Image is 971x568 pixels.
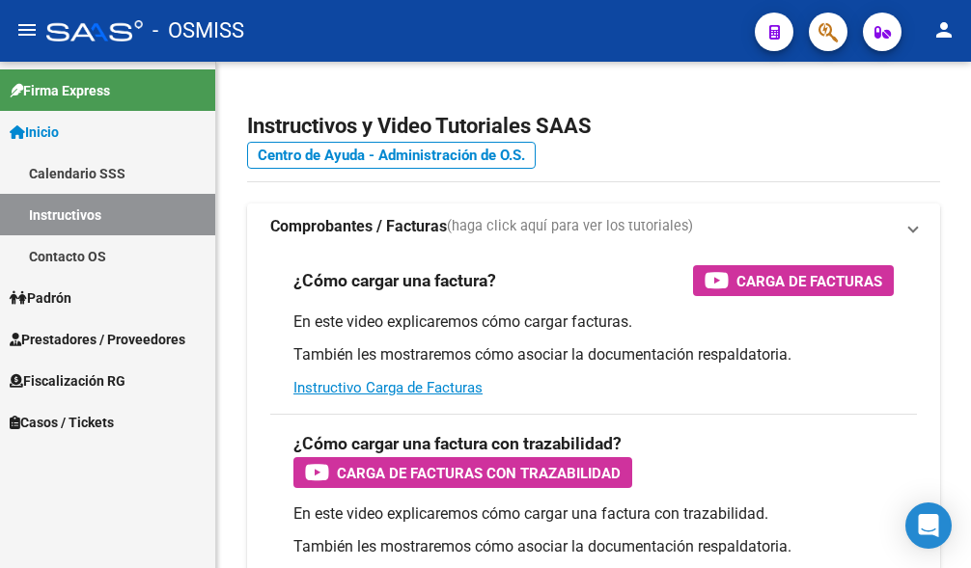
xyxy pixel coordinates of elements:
button: Carga de Facturas [693,265,894,296]
span: (haga click aquí para ver los tutoriales) [447,216,693,237]
p: También les mostraremos cómo asociar la documentación respaldatoria. [293,536,894,557]
h3: ¿Cómo cargar una factura con trazabilidad? [293,430,622,457]
h2: Instructivos y Video Tutoriales SAAS [247,108,940,145]
span: Inicio [10,122,59,143]
div: Open Intercom Messenger [905,502,952,549]
span: Casos / Tickets [10,412,114,433]
span: Prestadores / Proveedores [10,329,185,350]
span: Carga de Facturas [736,269,882,293]
span: - OSMISS [153,10,244,52]
mat-icon: menu [15,18,39,41]
button: Carga de Facturas con Trazabilidad [293,457,632,488]
p: En este video explicaremos cómo cargar facturas. [293,311,894,333]
a: Instructivo Carga de Facturas [293,379,483,396]
mat-icon: person [932,18,956,41]
mat-expansion-panel-header: Comprobantes / Facturas(haga click aquí para ver los tutoriales) [247,203,940,250]
span: Firma Express [10,80,110,101]
strong: Comprobantes / Facturas [270,216,447,237]
h3: ¿Cómo cargar una factura? [293,267,496,294]
span: Carga de Facturas con Trazabilidad [337,461,621,485]
p: En este video explicaremos cómo cargar una factura con trazabilidad. [293,503,894,525]
span: Fiscalización RG [10,370,125,392]
span: Padrón [10,287,71,309]
p: También les mostraremos cómo asociar la documentación respaldatoria. [293,344,894,365]
a: Centro de Ayuda - Administración de O.S. [247,142,536,169]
